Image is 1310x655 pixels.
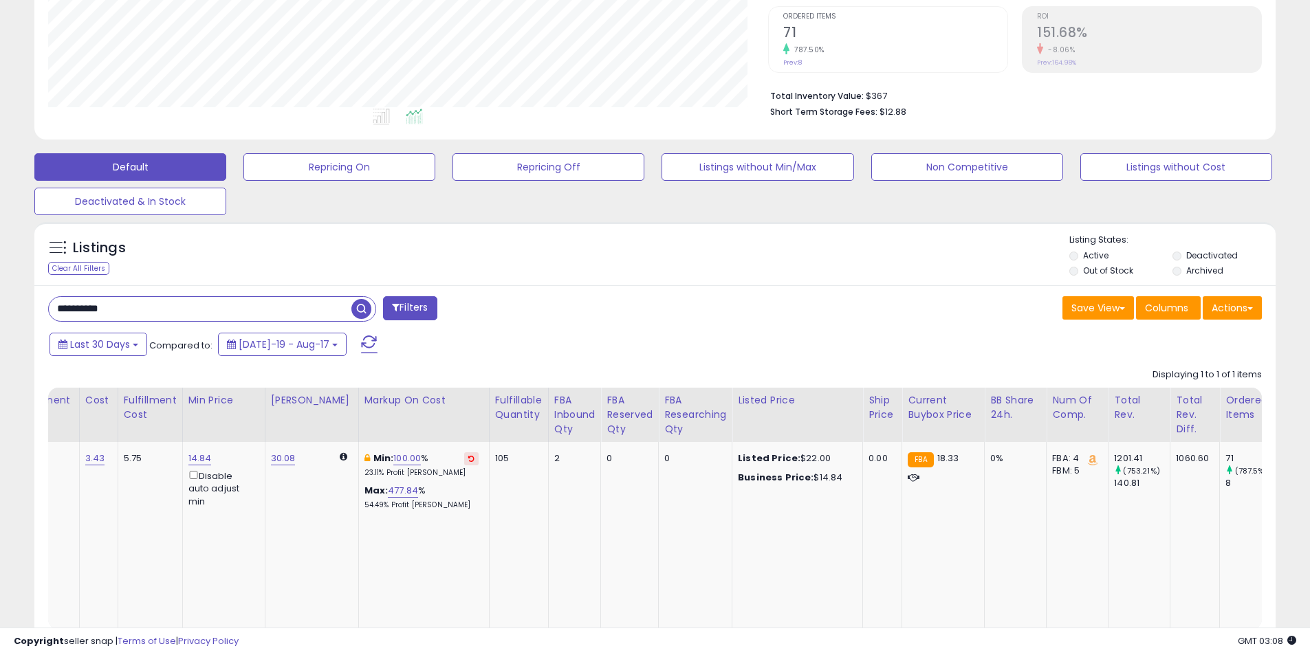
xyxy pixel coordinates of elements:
p: Listing States: [1069,234,1276,247]
b: Min: [373,452,394,465]
small: Prev: 164.98% [1037,58,1076,67]
span: Last 30 Days [70,337,130,351]
div: $22.00 [738,452,852,465]
div: Total Rev. [1114,393,1164,422]
div: Clear All Filters [48,262,109,275]
label: Deactivated [1186,249,1238,261]
div: FBA inbound Qty [554,393,596,436]
div: 0 [607,452,648,465]
div: 1201.41 [1114,452,1170,465]
b: Total Inventory Value: [770,90,864,102]
li: $367 [770,87,1252,103]
a: 14.84 [188,452,212,465]
div: Displaying 1 to 1 of 1 items [1153,368,1262,381]
div: % [364,452,479,478]
div: FBA Researching Qty [664,393,726,436]
div: % [364,485,479,510]
div: Fulfillment Cost [124,393,177,422]
div: Listed Price [738,393,857,408]
div: Cost [85,393,112,408]
button: Repricing On [243,153,435,181]
span: Columns [1145,301,1188,315]
small: -8.06% [1043,45,1075,55]
span: 18.33 [937,452,959,465]
button: Filters [383,296,437,320]
div: Ordered Items [1225,393,1276,422]
button: Save View [1062,296,1134,320]
div: Num of Comp. [1052,393,1102,422]
b: Business Price: [738,471,814,484]
h5: Listings [73,238,126,258]
div: 0 [664,452,721,465]
button: Deactivated & In Stock [34,188,226,215]
div: [PERSON_NAME] [271,393,353,408]
button: Non Competitive [871,153,1063,181]
b: Max: [364,484,389,497]
div: 8 [1225,477,1281,489]
button: Last 30 Days [50,333,147,356]
div: Min Price [188,393,259,408]
div: Fulfillable Quantity [495,393,543,422]
small: 787.50% [789,45,825,55]
b: Short Term Storage Fees: [770,106,877,118]
div: Current Buybox Price [908,393,979,422]
div: 2 [554,452,591,465]
a: 477.84 [388,484,418,498]
div: 105 [495,452,538,465]
div: 0% [990,452,1036,465]
a: Terms of Use [118,634,176,647]
button: Repricing Off [452,153,644,181]
div: Disable auto adjust min [188,468,254,508]
button: Listings without Cost [1080,153,1272,181]
strong: Copyright [14,634,64,647]
h2: 151.68% [1037,25,1261,43]
span: [DATE]-19 - Aug-17 [239,337,329,351]
div: 71 [1225,452,1281,465]
button: Columns [1136,296,1201,320]
div: 5.75 [124,452,172,465]
label: Active [1083,249,1109,261]
div: Markup on Cost [364,393,483,408]
a: Privacy Policy [178,634,239,647]
button: [DATE]-19 - Aug-17 [218,333,347,356]
span: ROI [1037,13,1261,21]
label: Out of Stock [1083,265,1133,276]
b: Listed Price: [738,452,800,465]
div: 0.00 [869,452,891,465]
h2: 71 [783,25,1007,43]
p: 54.49% Profit [PERSON_NAME] [364,500,479,510]
label: Archived [1186,265,1223,276]
th: The percentage added to the cost of goods (COGS) that forms the calculator for Min & Max prices. [358,388,489,442]
div: Total Rev. Diff. [1176,393,1214,436]
div: FBM: 5 [1052,465,1098,477]
p: 23.11% Profit [PERSON_NAME] [364,468,479,478]
div: 140.81 [1114,477,1170,489]
span: Compared to: [149,339,212,352]
small: (753.21%) [1123,465,1159,476]
div: Ship Price [869,393,896,422]
span: Ordered Items [783,13,1007,21]
div: Fulfillment [17,393,73,408]
a: 100.00 [393,452,421,465]
small: FBA [908,452,933,467]
button: Actions [1203,296,1262,320]
div: $14.84 [738,471,852,484]
div: BB Share 24h. [990,393,1040,422]
button: Default [34,153,226,181]
a: 30.08 [271,452,296,465]
div: seller snap | | [14,635,239,648]
small: Prev: 8 [783,58,802,67]
button: Listings without Min/Max [662,153,853,181]
div: 1060.60 [1176,452,1209,465]
div: FBA: 4 [1052,452,1098,465]
a: 3.43 [85,452,105,465]
span: $12.88 [880,105,906,118]
div: FBA Reserved Qty [607,393,653,436]
span: 2025-09-17 03:08 GMT [1238,634,1296,647]
small: (787.5%) [1235,465,1268,476]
